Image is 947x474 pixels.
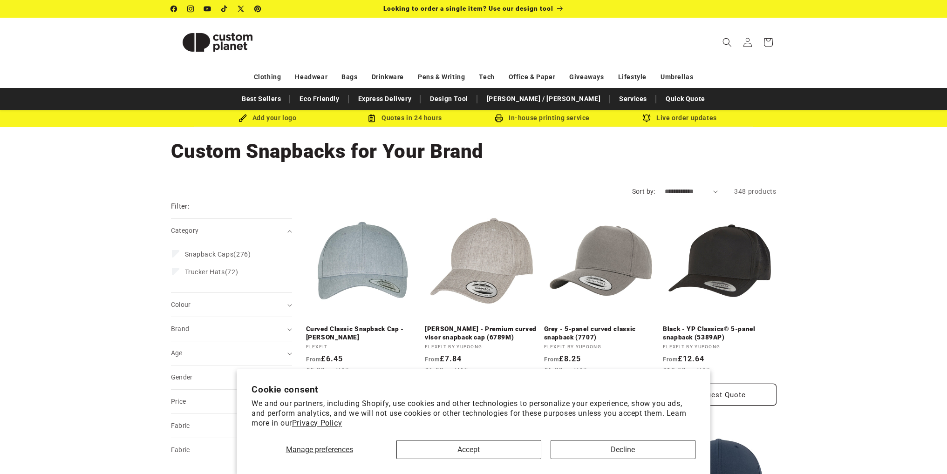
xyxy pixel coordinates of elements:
[171,139,777,164] h1: Custom Snapbacks for Your Brand
[661,91,710,107] a: Quick Quote
[418,69,465,85] a: Pens & Writing
[171,398,186,405] span: Price
[171,227,199,234] span: Category
[171,422,190,429] span: Fabric
[663,325,777,341] a: Black - YP Classics® 5-panel snapback (5389AP)
[286,445,353,454] span: Manage preferences
[185,251,234,258] span: Snapback Caps
[663,384,777,406] button: Request Quote
[171,438,292,462] summary: Fabric (0 selected)
[295,69,327,85] a: Headwear
[171,390,292,413] summary: Price
[171,325,190,332] span: Brand
[368,114,376,122] img: Order Updates Icon
[185,250,251,258] span: (276)
[642,114,651,122] img: Order updates
[171,349,183,357] span: Age
[199,112,336,124] div: Add your logo
[544,325,658,341] a: Grey - 5-panel curved classic snapback (7707)
[306,325,420,341] a: Curved Classic Snapback Cap - [PERSON_NAME]
[171,317,292,341] summary: Brand (0 selected)
[171,414,292,438] summary: Fabric (0 selected)
[354,91,416,107] a: Express Delivery
[185,268,225,276] span: Trucker Hats
[479,69,494,85] a: Tech
[254,69,281,85] a: Clothing
[474,112,611,124] div: In-house printing service
[495,114,503,122] img: In-house printing
[661,69,693,85] a: Umbrellas
[171,366,292,389] summary: Gender (0 selected)
[336,112,474,124] div: Quotes in 24 hours
[425,325,538,341] a: [PERSON_NAME] - Premium curved visor snapback cap (6789M)
[292,419,342,427] a: Privacy Policy
[383,5,553,12] span: Looking to order a single item? Use our design tool
[396,440,541,459] button: Accept
[171,341,292,365] summary: Age (0 selected)
[171,373,193,381] span: Gender
[341,69,357,85] a: Bags
[238,114,247,122] img: Brush Icon
[171,446,190,454] span: Fabric
[509,69,555,85] a: Office & Paper
[167,18,267,67] a: Custom Planet
[237,91,286,107] a: Best Sellers
[734,188,776,195] span: 348 products
[171,201,190,212] h2: Filter:
[295,91,344,107] a: Eco Friendly
[618,69,647,85] a: Lifestyle
[425,91,473,107] a: Design Tool
[632,188,655,195] label: Sort by:
[252,399,695,428] p: We and our partners, including Shopify, use cookies and other technologies to personalize your ex...
[171,21,264,63] img: Custom Planet
[611,112,749,124] div: Live order updates
[171,219,292,243] summary: Category (0 selected)
[171,301,191,308] span: Colour
[252,440,387,459] button: Manage preferences
[614,91,652,107] a: Services
[551,440,695,459] button: Decline
[185,268,238,276] span: (72)
[482,91,605,107] a: [PERSON_NAME] / [PERSON_NAME]
[171,293,292,317] summary: Colour (0 selected)
[252,384,695,395] h2: Cookie consent
[569,69,604,85] a: Giveaways
[372,69,404,85] a: Drinkware
[717,32,737,53] summary: Search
